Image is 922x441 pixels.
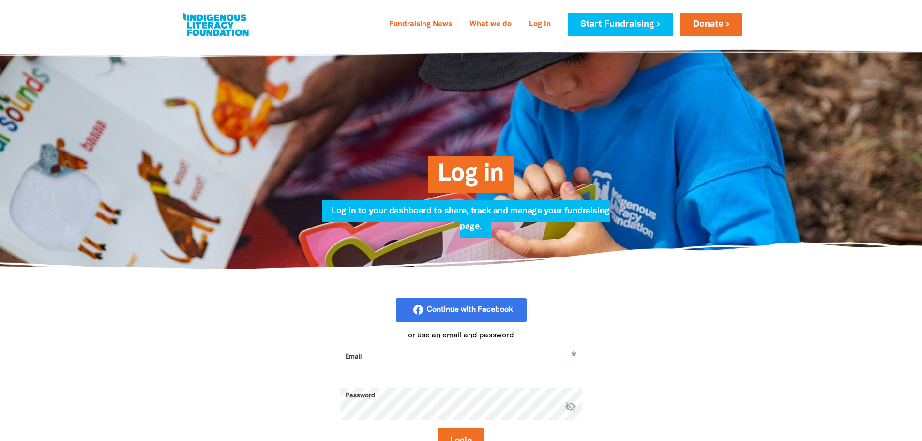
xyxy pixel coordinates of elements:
button: facebook_rounded Continue with Facebook [396,298,527,322]
button: visibility_off [565,400,576,413]
p: or use an email and password [340,330,582,341]
a: What we do [464,17,517,32]
span: Log in [438,163,504,193]
i: Hide password [565,400,576,412]
a: Fundraising News [383,17,458,32]
i: facebook_rounded [412,304,517,316]
a: Start Fundraising [568,13,673,36]
a: Log In [523,17,557,32]
a: Donate [680,13,741,36]
span: Log in to your dashboard to share, track and manage your fundraising page. [332,207,609,238]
